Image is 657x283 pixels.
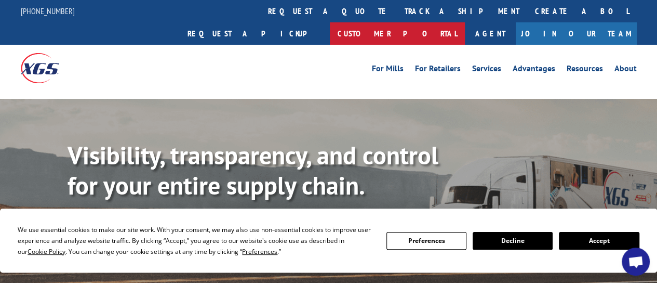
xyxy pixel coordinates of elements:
a: Resources [567,65,603,76]
a: Request a pickup [180,22,330,45]
a: Advantages [513,65,555,76]
a: Open chat [622,248,650,276]
a: Services [472,65,501,76]
button: Preferences [386,232,466,250]
span: Cookie Policy [28,247,65,256]
button: Decline [473,232,553,250]
a: Customer Portal [330,22,465,45]
a: For Retailers [415,65,461,76]
a: Join Our Team [516,22,637,45]
div: We use essential cookies to make our site work. With your consent, we may also use non-essential ... [18,224,373,257]
a: [PHONE_NUMBER] [21,6,75,16]
a: About [614,65,637,76]
b: Visibility, transparency, and control for your entire supply chain. [68,139,438,201]
a: Agent [465,22,516,45]
span: Preferences [242,247,277,256]
a: For Mills [372,65,404,76]
button: Accept [559,232,639,250]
